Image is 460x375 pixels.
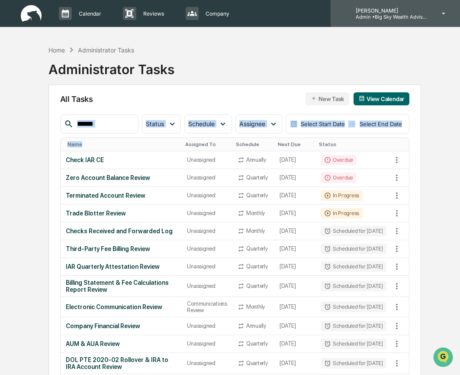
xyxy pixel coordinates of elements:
[349,14,429,20] p: Admin • Big Sky Wealth Advisors
[321,339,386,349] div: Scheduled for [DATE]
[48,46,65,54] div: Home
[278,141,312,147] div: Toggle SortBy
[359,95,365,101] img: calendar
[239,120,265,127] span: Assignee
[5,122,58,138] a: 🔎Data Lookup
[274,205,315,222] td: [DATE]
[60,95,93,104] span: All Tasks
[321,155,357,165] div: Overdue
[321,358,386,368] div: Scheduled for [DATE]
[136,10,168,17] p: Reviews
[185,141,228,147] div: Toggle SortBy
[66,210,177,217] div: Trade Blotter Review
[306,92,349,105] button: New Task
[321,173,357,183] div: Overdue
[246,174,268,181] div: Quarterly
[66,192,177,199] div: Terminated Account Review
[187,210,227,216] div: Unassigned
[321,321,386,331] div: Scheduled for [DATE]
[187,283,227,289] div: Unassigned
[147,69,158,79] button: Start new chat
[187,263,227,270] div: Unassigned
[246,245,268,252] div: Quarterly
[188,120,215,127] span: Schedule
[187,245,227,252] div: Unassigned
[66,279,177,293] div: Billing Statement & Fee Calculations Report Review
[5,106,59,121] a: 🖐️Preclearance
[187,228,227,234] div: Unassigned
[274,151,315,169] td: [DATE]
[66,263,177,270] div: IAR Quarterly Attestation Review
[246,228,265,234] div: Monthly
[246,360,268,366] div: Quarterly
[71,109,107,118] span: Attestations
[274,297,315,317] td: [DATE]
[274,169,315,187] td: [DATE]
[63,110,70,117] div: 🗄️
[187,360,227,366] div: Unassigned
[349,7,429,14] p: [PERSON_NAME]
[274,276,315,297] td: [DATE]
[59,106,111,121] a: 🗄️Attestations
[61,147,105,153] a: Powered byPylon
[187,323,227,329] div: Unassigned
[321,226,386,236] div: Scheduled for [DATE]
[246,263,268,270] div: Quarterly
[187,174,227,181] div: Unassigned
[86,147,105,153] span: Pylon
[48,55,174,77] div: Administrator Tasks
[21,5,42,22] img: logo
[392,141,409,147] div: Toggle SortBy
[246,192,268,199] div: Quarterly
[246,210,265,216] div: Monthly
[321,244,386,254] div: Scheduled for [DATE]
[17,126,55,134] span: Data Lookup
[9,66,24,82] img: 1746055101610-c473b297-6a78-478c-a979-82029cc54cd1
[321,302,386,312] div: Scheduled for [DATE]
[9,110,16,117] div: 🖐️
[321,208,363,218] div: In Progress
[78,46,134,54] div: Administrator Tasks
[9,18,158,32] p: How can we help?
[146,120,164,127] span: Status
[348,121,355,127] img: arrow right
[9,127,16,134] div: 🔎
[354,92,409,105] button: View Calendar
[66,157,177,163] div: Check IAR CE
[187,192,227,199] div: Unassigned
[236,141,271,147] div: Toggle SortBy
[66,303,177,310] div: Electronic Communication Review
[246,323,266,329] div: Annually
[66,245,177,252] div: Third-Party Fee Billing Review
[319,141,388,147] div: Toggle SortBy
[246,283,268,289] div: Quarterly
[321,281,386,291] div: Scheduled for [DATE]
[274,335,315,353] td: [DATE]
[66,323,177,329] div: Company Financial Review
[274,187,315,205] td: [DATE]
[299,121,347,127] div: Select Start Date
[246,157,266,163] div: Annually
[66,356,177,370] div: DOL PTE 2020-02 Rollover & IRA to IRA Account Review
[246,303,265,310] div: Monthly
[66,174,177,181] div: Zero Account Balance Review
[274,317,315,335] td: [DATE]
[274,240,315,258] td: [DATE]
[72,10,106,17] p: Calendar
[357,121,405,127] div: Select End Date
[274,353,315,374] td: [DATE]
[199,10,234,17] p: Company
[68,141,179,147] div: Toggle SortBy
[187,340,227,347] div: Unassigned
[187,300,227,313] div: Communications Review
[66,340,177,347] div: AUM & AUA Review
[246,340,268,347] div: Quarterly
[274,222,315,240] td: [DATE]
[274,258,315,276] td: [DATE]
[29,66,142,75] div: Start new chat
[432,346,456,370] iframe: Open customer support
[321,190,363,201] div: In Progress
[290,121,297,127] img: calendar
